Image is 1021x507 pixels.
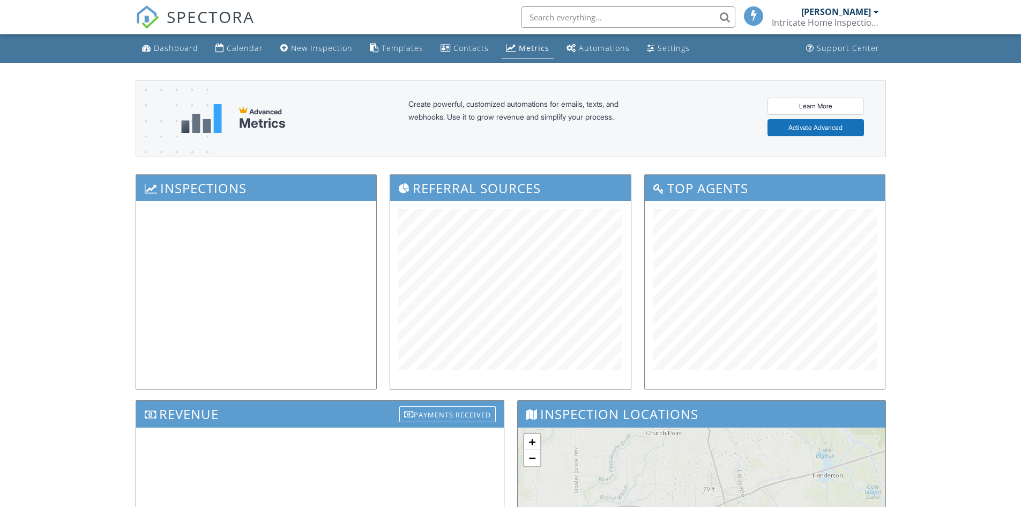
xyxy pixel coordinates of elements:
a: Zoom out [524,450,540,466]
div: Intricate Home Inspections LLC. [772,17,879,28]
div: Payments Received [399,406,496,422]
div: Metrics [239,116,286,131]
span: Advanced [249,107,282,116]
h3: Inspections [136,175,377,201]
div: Dashboard [154,43,198,53]
h3: Inspection Locations [518,401,885,427]
div: Settings [658,43,690,53]
a: Contacts [436,39,493,58]
div: Metrics [519,43,549,53]
h3: Revenue [136,401,504,427]
a: Support Center [802,39,884,58]
div: New Inspection [291,43,353,53]
input: Search everything... [521,6,735,28]
span: SPECTORA [167,5,255,28]
a: SPECTORA [136,14,255,37]
h3: Top Agents [645,175,885,201]
a: Automations (Basic) [562,39,634,58]
h3: Referral Sources [390,175,631,201]
img: advanced-banner-bg-f6ff0eecfa0ee76150a1dea9fec4b49f333892f74bc19f1b897a312d7a1b2ff3.png [136,80,208,199]
a: New Inspection [276,39,357,58]
img: The Best Home Inspection Software - Spectora [136,5,159,29]
a: Settings [643,39,694,58]
div: [PERSON_NAME] [801,6,871,17]
a: Metrics [502,39,554,58]
a: Templates [366,39,428,58]
a: Zoom in [524,434,540,450]
a: Learn More [767,98,864,115]
a: Dashboard [138,39,203,58]
a: Payments Received [399,403,496,421]
a: Activate Advanced [767,119,864,136]
div: Calendar [227,43,263,53]
div: Automations [579,43,630,53]
a: Calendar [211,39,267,58]
div: Templates [382,43,423,53]
div: Create powerful, customized automations for emails, texts, and webhooks. Use it to grow revenue a... [408,98,644,139]
img: metrics-aadfce2e17a16c02574e7fc40e4d6b8174baaf19895a402c862ea781aae8ef5b.svg [181,104,222,133]
div: Support Center [817,43,880,53]
div: Contacts [453,43,489,53]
